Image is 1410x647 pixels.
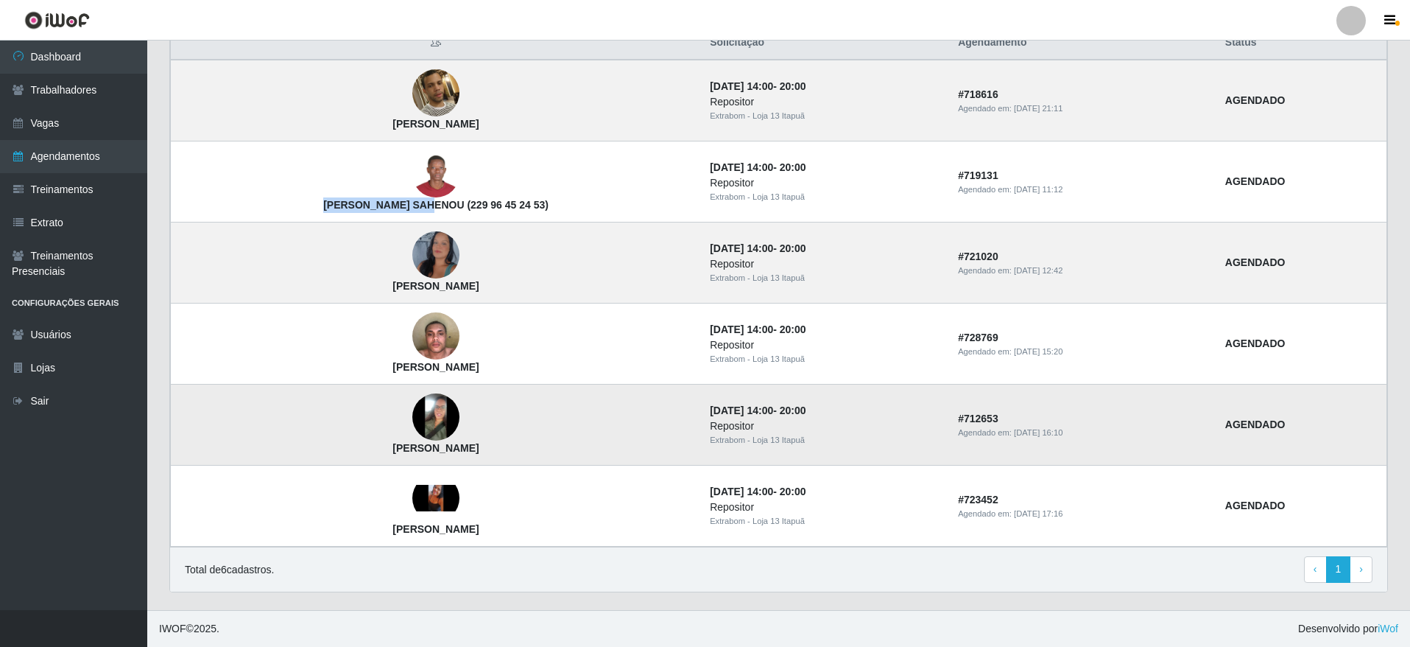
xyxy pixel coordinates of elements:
strong: AGENDADO [1225,500,1286,511]
img: Ludimila Maristela Silva de Sousa [412,204,459,307]
a: Next [1350,556,1372,583]
strong: [PERSON_NAME] [392,361,479,373]
strong: AGENDADO [1225,94,1286,106]
div: Extrabom - Loja 13 Itapuã [710,434,940,447]
div: Extrabom - Loja 13 Itapuã [710,353,940,366]
time: [DATE] 14:00 [710,242,773,254]
span: IWOF [159,623,186,634]
strong: - [710,161,806,173]
div: Agendado em: [958,265,1208,277]
time: [DATE] 16:10 [1014,428,1062,437]
img: João Victor dos Santos da Silva [412,305,459,368]
strong: - [710,323,806,335]
p: Total de 6 cadastros. [185,562,274,578]
time: 20:00 [780,486,806,497]
time: [DATE] 17:16 [1014,509,1062,518]
div: Extrabom - Loja 13 Itapuã [710,515,940,528]
span: © 2025 . [159,621,219,637]
a: Previous [1304,556,1327,583]
span: › [1359,563,1363,575]
div: Agendado em: [958,102,1208,115]
strong: - [710,242,806,254]
strong: AGENDADO [1225,256,1286,268]
time: [DATE] 12:42 [1014,266,1062,275]
time: 20:00 [780,242,806,254]
div: Repositor [710,338,940,353]
div: Repositor [710,256,940,272]
strong: [PERSON_NAME] [392,118,479,130]
div: Repositor [710,500,940,515]
strong: [PERSON_NAME] [392,280,479,292]
strong: AGENDADO [1225,175,1286,187]
div: Agendado em: [958,346,1208,358]
strong: # 719131 [958,169,998,181]
strong: # 712653 [958,413,998,424]
div: Agendado em: [958,427,1208,439]
time: [DATE] 11:12 [1014,185,1062,194]
time: 20:00 [780,161,806,173]
time: [DATE] 14:00 [710,161,773,173]
time: [DATE] 14:00 [710,486,773,497]
div: Extrabom - Loja 13 Itapuã [710,191,940,203]
strong: AGENDADO [1225,338,1286,349]
time: 20:00 [780,323,806,335]
th: Agendamento [949,26,1216,60]
time: 20:00 [780,80,806,92]
th: Solicitação [701,26,949,60]
time: [DATE] 14:00 [710,323,773,335]
div: Repositor [710,94,940,110]
span: ‹ [1314,563,1317,575]
time: [DATE] 21:11 [1014,104,1062,113]
img: CoreUI Logo [24,11,90,29]
div: Repositor [710,175,940,191]
th: Status [1216,26,1387,60]
img: Stalin K. SAHENOU (229 96 45 24 53) [412,150,459,197]
img: Chrys Andrew Alves da Silva [412,51,459,135]
time: [DATE] 14:00 [710,80,773,92]
div: Extrabom - Loja 13 Itapuã [710,272,940,284]
strong: [PERSON_NAME] SAHENOU (229 96 45 24 53) [323,199,549,211]
strong: AGENDADO [1225,419,1286,430]
nav: pagination [1304,556,1372,583]
strong: # 723452 [958,494,998,506]
strong: - [710,80,806,92]
img: Ana Maria Goularte de Souza [412,394,459,441]
a: 1 [1326,556,1351,583]
a: iWof [1378,623,1398,634]
strong: - [710,405,806,416]
time: 20:00 [780,405,806,416]
div: Repositor [710,419,940,434]
strong: # 728769 [958,332,998,343]
strong: # 721020 [958,251,998,262]
span: Desenvolvido por [1298,621,1398,637]
strong: [PERSON_NAME] [392,523,479,535]
strong: [PERSON_NAME] [392,442,479,454]
img: Marcelle Cristine [412,485,459,511]
strong: - [710,486,806,497]
div: Agendado em: [958,183,1208,196]
div: Extrabom - Loja 13 Itapuã [710,110,940,122]
strong: # 718616 [958,88,998,100]
time: [DATE] 15:20 [1014,347,1062,356]
div: Agendado em: [958,508,1208,520]
time: [DATE] 14:00 [710,405,773,416]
